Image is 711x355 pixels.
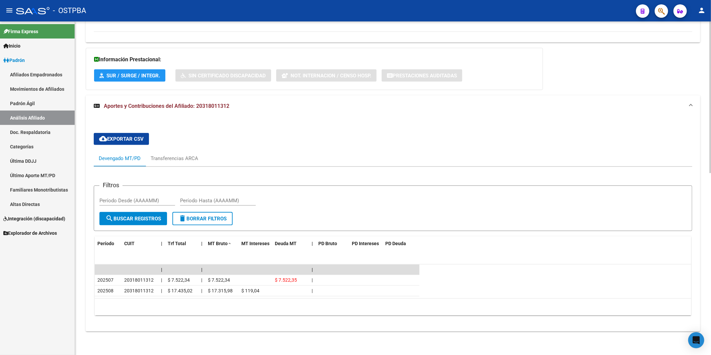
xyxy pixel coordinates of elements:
span: MT Bruto [208,241,228,246]
span: Not. Internacion / Censo Hosp. [291,73,371,79]
div: Open Intercom Messenger [688,332,704,348]
span: | [201,267,203,272]
span: Borrar Filtros [178,216,227,222]
span: Firma Express [3,28,38,35]
button: Buscar Registros [99,212,167,225]
button: SUR / SURGE / INTEGR. [94,69,165,82]
div: Aportes y Contribuciones del Afiliado: 20318011312 [86,117,700,332]
button: Exportar CSV [94,133,149,145]
datatable-header-cell: MT Bruto [205,236,239,251]
span: | [312,288,313,293]
span: - OSTPBA [53,3,86,18]
span: $ 7.522,34 [208,277,230,283]
span: Padrón [3,57,25,64]
span: MT Intereses [241,241,269,246]
span: Deuda MT [275,241,297,246]
span: Inicio [3,42,20,50]
button: Borrar Filtros [172,212,233,225]
span: Prestaciones Auditadas [393,73,457,79]
span: | [312,241,313,246]
span: SUR / SURGE / INTEGR. [106,73,160,79]
datatable-header-cell: MT Intereses [239,236,272,251]
span: CUIT [124,241,135,246]
span: $ 17.435,02 [168,288,192,293]
datatable-header-cell: PD Intereses [349,236,383,251]
div: Transferencias ARCA [151,155,198,162]
span: $ 7.522,35 [275,277,297,283]
mat-expansion-panel-header: Aportes y Contribuciones del Afiliado: 20318011312 [86,95,700,117]
span: Exportar CSV [99,136,144,142]
span: | [201,241,203,246]
span: Integración (discapacidad) [3,215,65,222]
mat-icon: cloud_download [99,135,107,143]
span: | [312,277,313,283]
datatable-header-cell: | [158,236,165,251]
span: | [161,277,162,283]
span: $ 17.315,98 [208,288,233,293]
span: $ 7.522,34 [168,277,190,283]
datatable-header-cell: Trf Total [165,236,199,251]
span: | [201,288,202,293]
span: $ 119,04 [241,288,259,293]
span: 20318011312 [124,288,154,293]
span: | [312,267,313,272]
h3: Información Prestacional: [94,55,535,64]
datatable-header-cell: Deuda MT [272,236,309,251]
datatable-header-cell: CUIT [122,236,158,251]
button: Sin Certificado Discapacidad [175,69,271,82]
mat-icon: delete [178,214,186,222]
span: Aportes y Contribuciones del Afiliado: 20318011312 [104,103,229,109]
span: Trf Total [168,241,186,246]
datatable-header-cell: PD Bruto [316,236,349,251]
div: Devengado MT/PD [99,155,141,162]
span: | [161,288,162,293]
datatable-header-cell: Período [95,236,122,251]
datatable-header-cell: | [309,236,316,251]
datatable-header-cell: PD Deuda [383,236,419,251]
mat-icon: search [105,214,113,222]
span: PD Intereses [352,241,379,246]
span: 202508 [97,288,113,293]
span: Explorador de Archivos [3,229,57,237]
button: Prestaciones Auditadas [382,69,462,82]
button: Not. Internacion / Censo Hosp. [276,69,377,82]
span: Sin Certificado Discapacidad [188,73,266,79]
h3: Filtros [99,181,123,190]
span: PD Bruto [318,241,337,246]
span: | [201,277,202,283]
span: Buscar Registros [105,216,161,222]
span: 20318011312 [124,277,154,283]
span: 202507 [97,277,113,283]
span: Período [97,241,114,246]
mat-icon: person [698,6,706,14]
span: PD Deuda [385,241,406,246]
mat-icon: menu [5,6,13,14]
span: | [161,267,162,272]
span: | [161,241,162,246]
datatable-header-cell: | [199,236,205,251]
